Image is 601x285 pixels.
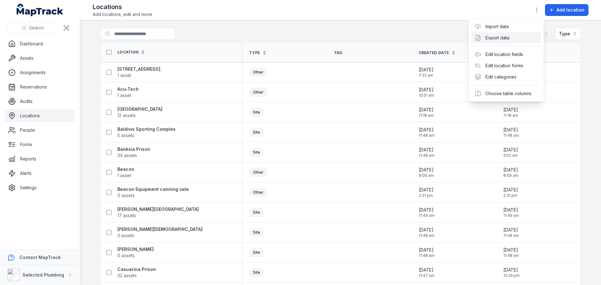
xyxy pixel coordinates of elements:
[471,32,541,43] div: Export data
[471,60,541,71] div: Edit location forms
[471,49,541,60] div: Edit location fields
[471,71,541,83] div: Edit categories
[471,88,541,99] div: Choose table columns
[485,23,509,30] a: Import data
